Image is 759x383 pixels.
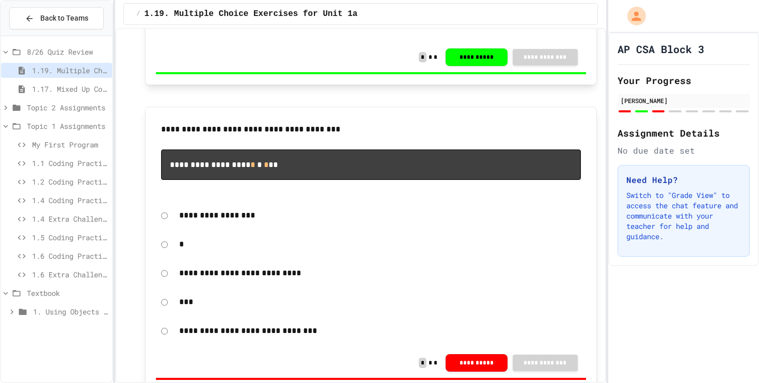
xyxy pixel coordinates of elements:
[32,195,108,206] span: 1.4 Coding Practice
[32,176,108,187] span: 1.2 Coding Practice
[32,65,108,76] span: 1.19. Multiple Choice Exercises for Unit 1a (1.1-1.6)
[621,96,747,105] div: [PERSON_NAME]
[145,8,407,20] span: 1.19. Multiple Choice Exercises for Unit 1a (1.1-1.6)
[626,174,741,186] h3: Need Help?
[27,46,108,57] span: 8/26 Quiz Review
[618,144,750,157] div: No due date set
[32,213,108,224] span: 1.4 Extra Challenge Problem
[618,73,750,88] h2: Your Progress
[618,42,704,56] h1: AP CSA Block 3
[626,190,741,242] p: Switch to "Grade View" to access the chat feature and communicate with your teacher for help and ...
[618,126,750,140] h2: Assignment Details
[32,251,108,261] span: 1.6 Coding Practice
[27,102,108,113] span: Topic 2 Assignments
[32,139,108,150] span: My First Program
[32,84,108,94] span: 1.17. Mixed Up Code Practice 1.1-1.6
[32,158,108,169] span: 1.1 Coding Practice
[616,4,649,28] div: My Account
[33,306,108,317] span: 1. Using Objects and Methods
[136,10,140,18] span: /
[27,288,108,298] span: Textbook
[32,269,108,280] span: 1.6 Extra Challenge Problem
[27,121,108,131] span: Topic 1 Assignments
[32,232,108,243] span: 1.5 Coding Practice
[40,13,88,24] span: Back to Teams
